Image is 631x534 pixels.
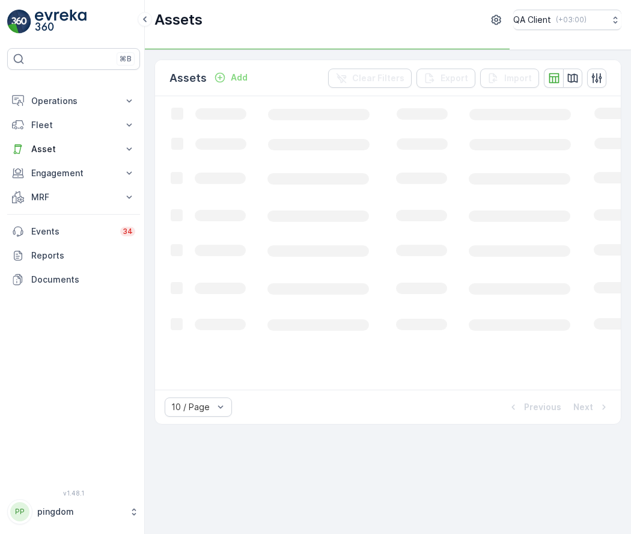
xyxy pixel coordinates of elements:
p: Engagement [31,167,116,179]
button: QA Client(+03:00) [513,10,621,30]
p: QA Client [513,14,551,26]
button: Import [480,69,539,88]
img: logo [7,10,31,34]
button: Previous [506,400,562,414]
a: Documents [7,268,140,292]
p: ⌘B [120,54,132,64]
button: PPpingdom [7,499,140,524]
button: Operations [7,89,140,113]
button: Asset [7,137,140,161]
p: Documents [31,274,135,286]
p: Operations [31,95,116,107]
p: Asset [31,143,116,155]
p: Fleet [31,119,116,131]
span: v 1.48.1 [7,489,140,497]
button: Next [572,400,611,414]
div: PP [10,502,29,521]
p: ( +03:00 ) [556,15,587,25]
a: Reports [7,244,140,268]
button: Add [209,70,252,85]
button: Engagement [7,161,140,185]
p: Clear Filters [352,72,404,84]
p: Previous [524,401,561,413]
button: Fleet [7,113,140,137]
button: Clear Filters [328,69,412,88]
p: Reports [31,250,135,262]
p: Next [573,401,593,413]
button: Export [416,69,475,88]
p: pingdom [37,506,123,518]
p: Import [504,72,532,84]
p: Events [31,226,113,238]
img: logo_light-DOdMpM7g.png [35,10,87,34]
p: 34 [123,227,133,236]
p: Export [440,72,468,84]
p: MRF [31,191,116,203]
a: Events34 [7,219,140,244]
p: Add [231,72,248,84]
p: Assets [169,70,207,87]
button: MRF [7,185,140,209]
p: Assets [154,10,203,29]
